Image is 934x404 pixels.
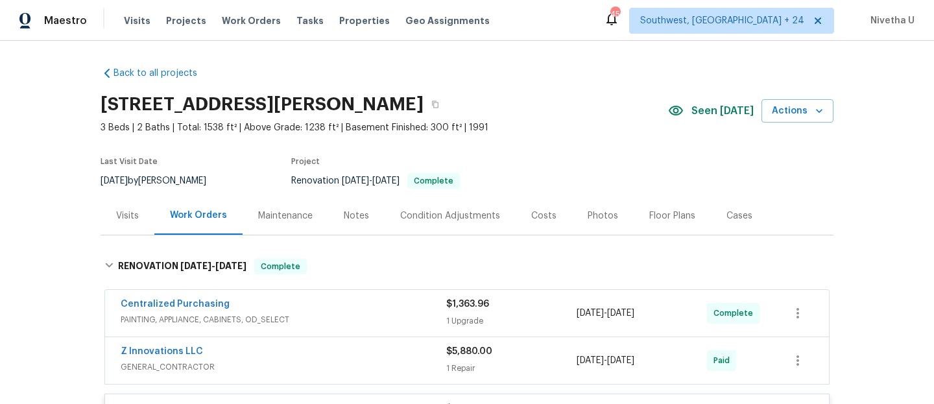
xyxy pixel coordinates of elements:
h6: RENOVATION [118,259,246,274]
a: Z Innovations LLC [121,347,203,356]
span: - [577,354,634,367]
span: - [342,176,400,185]
span: Complete [409,177,459,185]
span: Paid [713,354,735,367]
div: 1 Upgrade [446,315,577,327]
span: [DATE] [372,176,400,185]
div: 1 Repair [446,362,577,375]
span: [DATE] [577,309,604,318]
span: $5,880.00 [446,347,492,356]
span: PAINTING, APPLIANCE, CABINETS, OD_SELECT [121,313,446,326]
button: Actions [761,99,833,123]
h2: [STREET_ADDRESS][PERSON_NAME] [101,98,424,111]
div: Maintenance [258,209,313,222]
div: Cases [726,209,752,222]
span: Seen [DATE] [691,104,754,117]
div: Visits [116,209,139,222]
div: 456 [610,8,619,21]
span: [DATE] [607,309,634,318]
span: [DATE] [577,356,604,365]
span: [DATE] [101,176,128,185]
span: Properties [339,14,390,27]
span: - [577,307,634,320]
span: Complete [256,260,305,273]
span: GENERAL_CONTRACTOR [121,361,446,374]
span: Maestro [44,14,87,27]
span: Southwest, [GEOGRAPHIC_DATA] + 24 [640,14,804,27]
span: Tasks [296,16,324,25]
div: RENOVATION [DATE]-[DATE]Complete [101,246,833,287]
div: Work Orders [170,209,227,222]
span: Complete [713,307,758,320]
div: Floor Plans [649,209,695,222]
span: Visits [124,14,150,27]
span: Last Visit Date [101,158,158,165]
span: Actions [772,103,823,119]
span: Renovation [291,176,460,185]
span: Projects [166,14,206,27]
span: [DATE] [342,176,369,185]
div: Condition Adjustments [400,209,500,222]
div: Photos [588,209,618,222]
span: Nivetha U [865,14,915,27]
a: Back to all projects [101,67,225,80]
span: 3 Beds | 2 Baths | Total: 1538 ft² | Above Grade: 1238 ft² | Basement Finished: 300 ft² | 1991 [101,121,668,134]
a: Centralized Purchasing [121,300,230,309]
span: [DATE] [180,261,211,270]
span: [DATE] [215,261,246,270]
span: $1,363.96 [446,300,489,309]
span: Geo Assignments [405,14,490,27]
span: [DATE] [607,356,634,365]
div: by [PERSON_NAME] [101,173,222,189]
span: Work Orders [222,14,281,27]
span: Project [291,158,320,165]
div: Notes [344,209,369,222]
span: - [180,261,246,270]
div: Costs [531,209,557,222]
